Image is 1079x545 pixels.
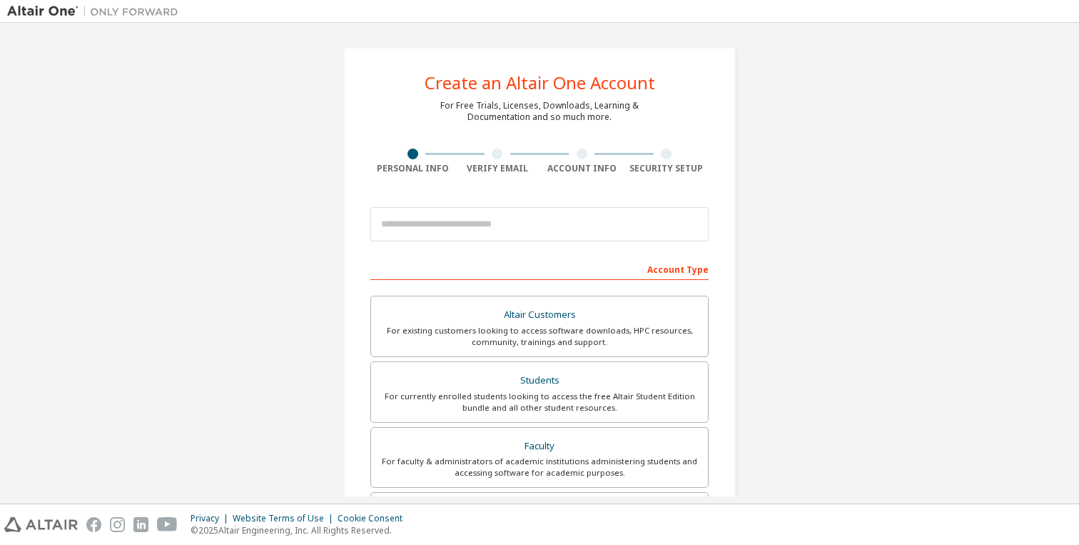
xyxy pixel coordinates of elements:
div: Faculty [380,436,699,456]
img: facebook.svg [86,517,101,532]
div: Privacy [191,513,233,524]
div: Students [380,371,699,391]
div: Security Setup [624,163,709,174]
img: altair_logo.svg [4,517,78,532]
div: Altair Customers [380,305,699,325]
div: Account Info [539,163,624,174]
img: instagram.svg [110,517,125,532]
div: Cookie Consent [338,513,411,524]
img: youtube.svg [157,517,178,532]
div: Website Terms of Use [233,513,338,524]
div: For existing customers looking to access software downloads, HPC resources, community, trainings ... [380,325,699,348]
img: Altair One [7,4,186,19]
div: Verify Email [455,163,540,174]
div: Create an Altair One Account [425,74,655,91]
p: © 2025 Altair Engineering, Inc. All Rights Reserved. [191,524,411,536]
img: linkedin.svg [133,517,148,532]
div: Personal Info [370,163,455,174]
div: Account Type [370,257,709,280]
div: For currently enrolled students looking to access the free Altair Student Edition bundle and all ... [380,391,699,414]
div: For faculty & administrators of academic institutions administering students and accessing softwa... [380,456,699,479]
div: For Free Trials, Licenses, Downloads, Learning & Documentation and so much more. [440,100,639,123]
